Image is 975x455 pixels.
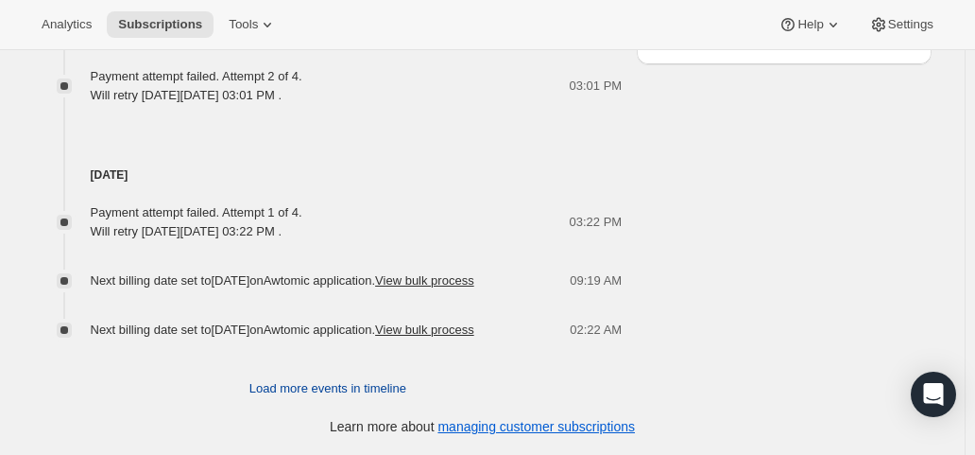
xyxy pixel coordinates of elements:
[42,17,92,32] span: Analytics
[91,273,474,288] span: Next billing date set to [DATE] on Awtomic application .
[570,271,622,290] span: 09:19 AM
[437,419,635,434] a: managing customer subscriptions
[570,77,623,96] span: 03:01 PM
[91,203,302,241] div: Payment attempt failed. Attempt 1 of 4. Will retry [DATE][DATE] 03:22 PM .
[375,323,474,337] button: View bulk process
[858,11,945,38] button: Settings
[91,323,474,337] span: Next billing date set to [DATE] on Awtomic application .
[797,17,823,32] span: Help
[570,321,622,340] span: 02:22 AM
[249,379,406,398] span: Load more events in timeline
[375,273,474,288] button: View bulk process
[888,17,933,32] span: Settings
[118,17,202,32] span: Subscriptions
[217,11,288,38] button: Tools
[91,67,302,105] div: Payment attempt failed. Attempt 2 of 4. Will retry [DATE][DATE] 03:01 PM .
[767,11,853,38] button: Help
[570,213,623,232] span: 03:22 PM
[30,11,103,38] button: Analytics
[238,374,418,404] button: Load more events in timeline
[34,166,623,184] h4: [DATE]
[911,372,956,417] div: Open Intercom Messenger
[107,11,214,38] button: Subscriptions
[330,417,635,436] p: Learn more about
[229,17,258,32] span: Tools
